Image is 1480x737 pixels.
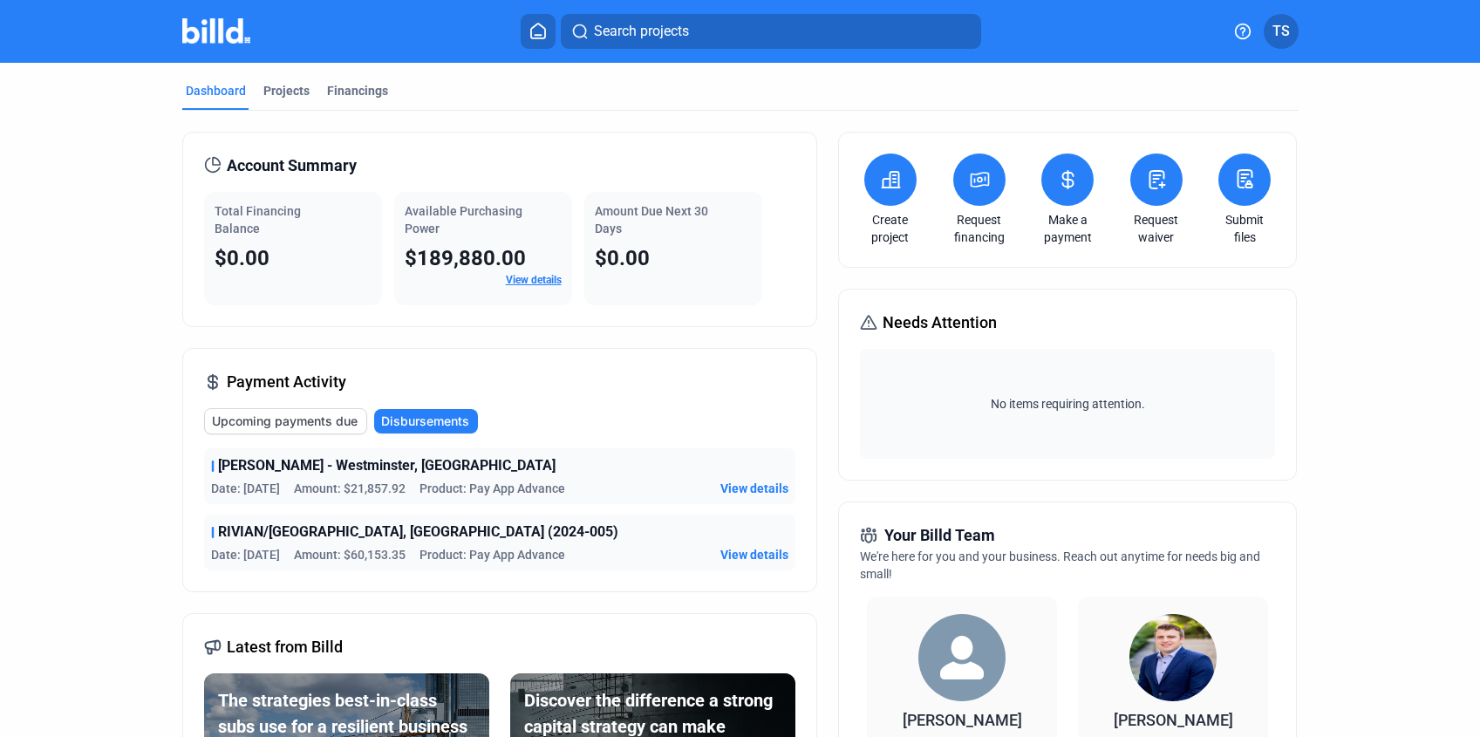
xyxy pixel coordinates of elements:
span: TS [1272,21,1290,42]
button: View details [720,546,788,563]
button: Upcoming payments due [204,408,367,434]
span: Product: Pay App Advance [419,546,565,563]
img: Relationship Manager [918,614,1006,701]
span: $0.00 [595,246,650,270]
span: Product: Pay App Advance [419,480,565,497]
a: Make a payment [1037,211,1098,246]
div: Financings [327,82,388,99]
span: $0.00 [215,246,269,270]
span: [PERSON_NAME] [903,711,1022,729]
span: Available Purchasing Power [405,204,522,235]
span: Amount Due Next 30 Days [595,204,708,235]
span: [PERSON_NAME] [1114,711,1233,729]
img: Billd Company Logo [182,18,251,44]
span: Your Billd Team [884,523,995,548]
span: Total Financing Balance [215,204,301,235]
span: Latest from Billd [227,635,343,659]
img: Territory Manager [1129,614,1217,701]
a: Create project [860,211,921,246]
span: Search projects [594,21,689,42]
a: Request financing [949,211,1010,246]
span: $189,880.00 [405,246,526,270]
span: Account Summary [227,154,357,178]
span: Date: [DATE] [211,546,280,563]
span: RIVIAN/[GEOGRAPHIC_DATA], [GEOGRAPHIC_DATA] (2024-005) [218,522,618,543]
div: Projects [263,82,310,99]
span: Upcoming payments due [212,413,358,430]
span: [PERSON_NAME] - Westminster, [GEOGRAPHIC_DATA] [218,455,556,476]
span: Needs Attention [883,310,997,335]
button: Search projects [561,14,981,49]
a: View details [506,274,562,286]
span: We're here for you and your business. Reach out anytime for needs big and small! [860,549,1260,581]
a: Submit files [1214,211,1275,246]
span: Amount: $60,153.35 [294,546,406,563]
span: No items requiring attention. [867,395,1268,413]
span: Disbursements [381,413,469,430]
div: Dashboard [186,82,246,99]
button: TS [1264,14,1299,49]
span: Date: [DATE] [211,480,280,497]
span: Amount: $21,857.92 [294,480,406,497]
button: View details [720,480,788,497]
a: Request waiver [1126,211,1187,246]
span: Payment Activity [227,370,346,394]
button: Disbursements [374,409,478,433]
